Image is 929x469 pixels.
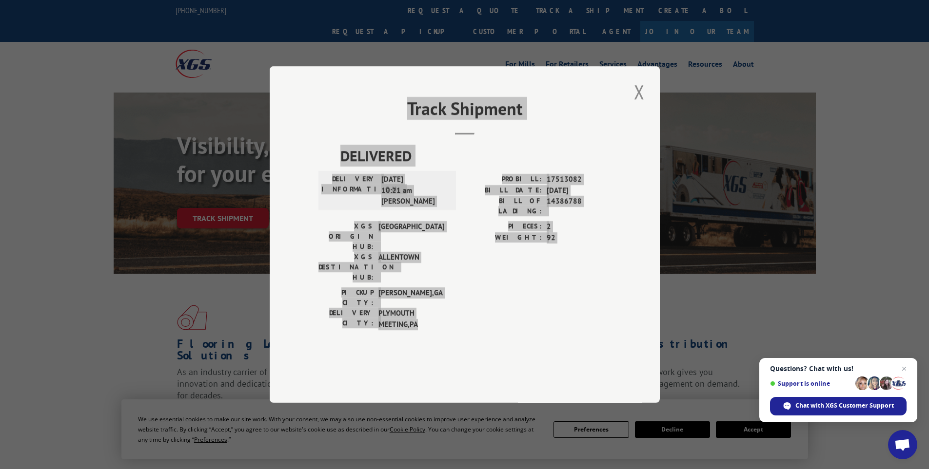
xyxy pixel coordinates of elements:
[465,174,542,185] label: PROBILL:
[465,232,542,244] label: WEIGHT:
[321,174,376,207] label: DELIVERY INFORMATION:
[770,365,907,373] span: Questions? Chat with us!
[378,308,444,330] span: PLYMOUTH MEETING , PA
[318,102,611,120] h2: Track Shipment
[378,252,444,282] span: ALLENTOWN
[381,174,447,207] span: [DATE] 10:21 am [PERSON_NAME]
[547,196,611,216] span: 14386788
[770,380,852,387] span: Support is online
[888,430,917,459] a: Open chat
[547,185,611,196] span: [DATE]
[318,221,374,252] label: XGS ORIGIN HUB:
[318,308,374,330] label: DELIVERY CITY:
[547,221,611,232] span: 2
[631,78,648,105] button: Close modal
[547,232,611,244] span: 92
[547,174,611,185] span: 17513082
[318,287,374,308] label: PICKUP CITY:
[465,185,542,196] label: BILL DATE:
[318,252,374,282] label: XGS DESTINATION HUB:
[770,397,907,415] span: Chat with XGS Customer Support
[340,145,611,167] span: DELIVERED
[378,287,444,308] span: [PERSON_NAME] , GA
[465,196,542,216] label: BILL OF LADING:
[795,401,894,410] span: Chat with XGS Customer Support
[465,221,542,232] label: PIECES:
[378,221,444,252] span: [GEOGRAPHIC_DATA]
